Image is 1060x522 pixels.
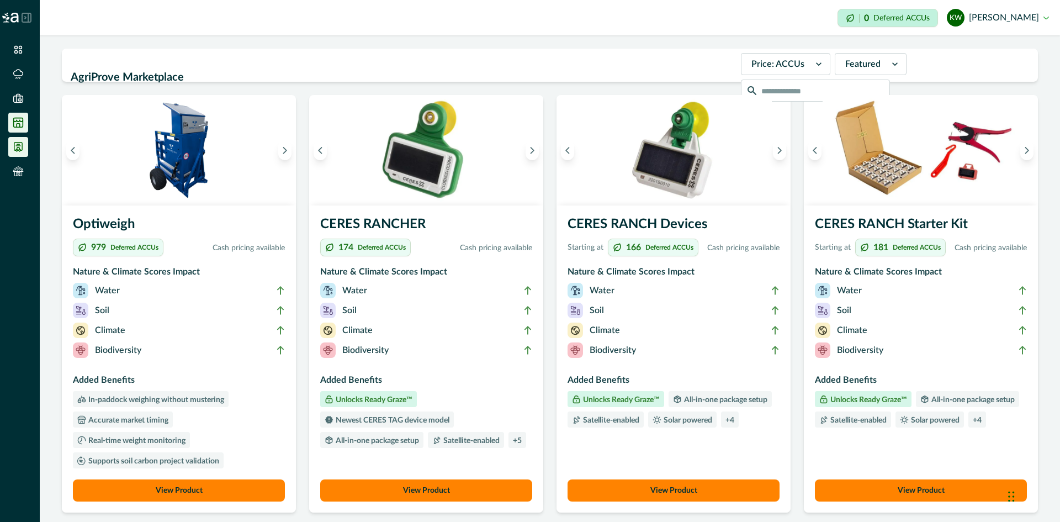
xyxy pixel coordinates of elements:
[828,396,907,404] p: Unlocks Ready Graze™
[725,416,734,424] p: + 4
[973,416,982,424] p: + 4
[320,265,532,283] h3: Nature & Climate Scores Impact
[91,243,106,252] p: 979
[645,244,693,251] p: Deferred ACCUs
[873,14,930,22] p: Deferred ACCUs
[415,242,532,254] p: Cash pricing available
[110,244,158,251] p: Deferred ACCUs
[661,416,712,424] p: Solar powered
[556,95,791,205] img: A single CERES RANCH device
[95,344,141,357] p: Biodiversity
[703,242,780,254] p: Cash pricing available
[95,324,125,337] p: Climate
[950,242,1027,254] p: Cash pricing available
[73,265,285,283] h3: Nature & Climate Scores Impact
[441,437,500,445] p: Satellite-enabled
[320,373,532,391] h3: Added Benefits
[73,479,285,502] button: View Product
[333,416,449,424] p: Newest CERES TAG device model
[626,243,641,252] p: 166
[873,243,888,252] p: 181
[590,304,604,317] p: Soil
[581,416,639,424] p: Satellite-enabled
[568,373,780,391] h3: Added Benefits
[320,214,532,239] h3: CERES RANCHER
[568,214,780,239] h3: CERES RANCH Devices
[815,265,1027,283] h3: Nature & Climate Scores Impact
[864,14,869,23] p: 0
[66,140,79,160] button: Previous image
[815,242,851,254] p: Starting at
[909,416,960,424] p: Solar powered
[95,284,120,297] p: Water
[309,95,543,205] img: A single CERES RANCHER device
[590,324,620,337] p: Climate
[828,416,887,424] p: Satellite-enabled
[561,140,574,160] button: Previous image
[568,265,780,283] h3: Nature & Climate Scores Impact
[333,396,412,404] p: Unlocks Ready Graze™
[95,304,109,317] p: Soil
[815,373,1027,391] h3: Added Benefits
[590,344,636,357] p: Biodiversity
[278,140,291,160] button: Next image
[86,416,168,424] p: Accurate market timing
[815,214,1027,239] h3: CERES RANCH Starter Kit
[73,373,285,391] h3: Added Benefits
[338,243,353,252] p: 174
[893,244,941,251] p: Deferred ACCUs
[773,140,786,160] button: Next image
[590,284,614,297] p: Water
[314,140,327,160] button: Previous image
[1005,469,1060,522] iframe: Chat Widget
[358,244,406,251] p: Deferred ACCUs
[342,344,389,357] p: Biodiversity
[568,242,603,254] p: Starting at
[804,95,1038,205] img: A CERES RANCH starter kit
[808,140,821,160] button: Previous image
[342,304,357,317] p: Soil
[333,437,419,445] p: All-in-one package setup
[62,95,296,205] img: An Optiweigh unit
[837,324,867,337] p: Climate
[86,396,224,404] p: In-paddock weighing without mustering
[1020,140,1033,160] button: Next image
[2,13,19,23] img: Logo
[581,396,660,404] p: Unlocks Ready Graze™
[837,304,851,317] p: Soil
[837,284,862,297] p: Water
[342,324,373,337] p: Climate
[682,396,767,404] p: All-in-one package setup
[342,284,367,297] p: Water
[568,479,780,502] button: View Product
[929,396,1015,404] p: All-in-one package setup
[513,437,522,445] p: + 5
[168,242,285,254] p: Cash pricing available
[837,344,883,357] p: Biodiversity
[71,67,734,88] h2: AgriProve Marketplace
[815,479,1027,502] button: View Product
[526,140,539,160] button: Next image
[86,457,219,465] p: Supports soil carbon project validation
[86,437,185,445] p: Real-time weight monitoring
[947,4,1049,31] button: kieren whittock[PERSON_NAME]
[320,479,532,502] button: View Product
[73,214,285,239] h3: Optiweigh
[1008,480,1015,513] div: Drag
